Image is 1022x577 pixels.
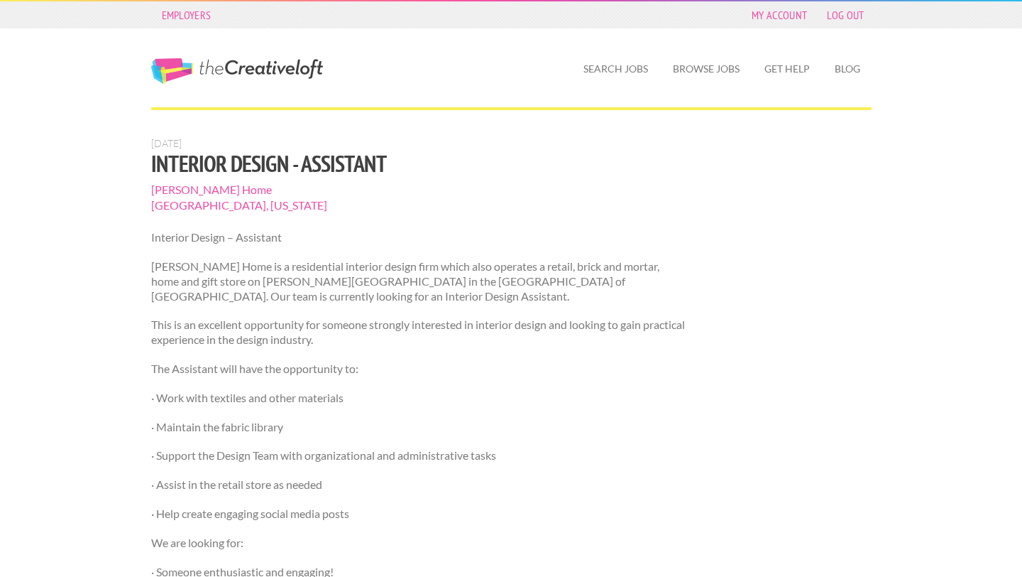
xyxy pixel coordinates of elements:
p: · Assist in the retail store as needed [151,478,686,492]
p: The Assistant will have the opportunity to: [151,362,686,377]
a: Search Jobs [572,53,659,85]
p: This is an excellent opportunity for someone strongly interested in interior design and looking t... [151,318,686,347]
span: [PERSON_NAME] Home [151,182,686,198]
p: We are looking for: [151,536,686,551]
a: My Account [744,5,814,25]
p: · Help create engaging social media posts [151,507,686,522]
a: Employers [155,5,219,25]
p: · Maintain the fabric library [151,420,686,435]
h1: Interior Design - Assistant [151,151,686,176]
p: · Support the Design Team with organizational and administrative tasks [151,448,686,463]
span: [DATE] [151,137,182,149]
a: Get Help [753,53,821,85]
p: · Work with textiles and other materials [151,391,686,406]
p: [PERSON_NAME] Home is a residential interior design firm which also operates a retail, brick and ... [151,259,686,303]
a: The Creative Loft [151,58,323,84]
p: Interior Design – Assistant [151,230,686,245]
span: [GEOGRAPHIC_DATA], [US_STATE] [151,198,686,213]
a: Blog [823,53,872,85]
a: Log Out [820,5,871,25]
a: Browse Jobs [661,53,751,85]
